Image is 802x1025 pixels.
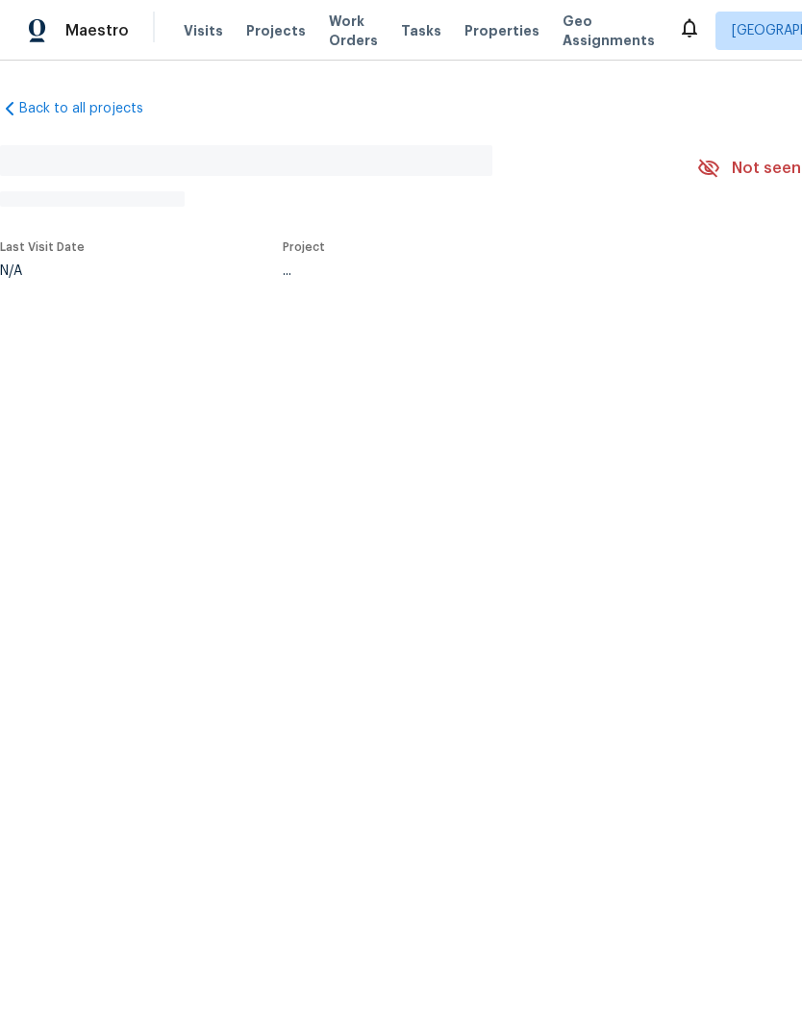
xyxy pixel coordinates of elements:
[283,264,652,278] div: ...
[246,21,306,40] span: Projects
[184,21,223,40] span: Visits
[563,12,655,50] span: Geo Assignments
[401,24,441,37] span: Tasks
[65,21,129,40] span: Maestro
[329,12,378,50] span: Work Orders
[464,21,539,40] span: Properties
[283,241,325,253] span: Project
